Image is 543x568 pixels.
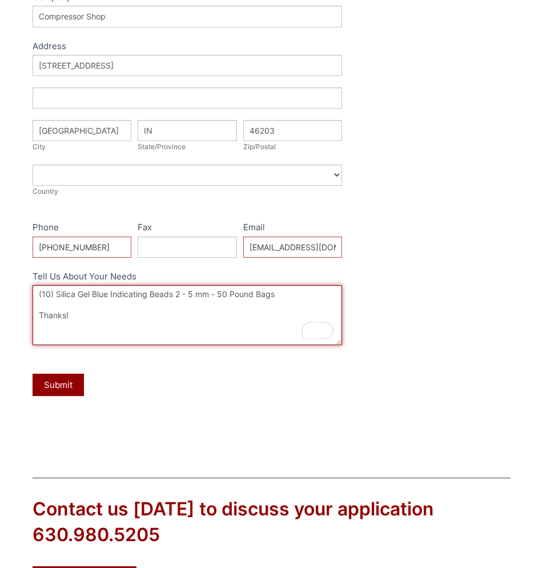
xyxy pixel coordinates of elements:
[33,374,84,396] button: Submit
[138,220,236,237] label: Fax
[33,285,342,345] textarea: To enrich screen reader interactions, please activate Accessibility in Grammarly extension settings
[33,39,342,55] div: Address
[138,141,236,153] div: State/Province
[243,141,342,153] div: Zip/Postal
[33,269,342,286] label: Tell Us About Your Needs
[33,220,131,237] label: Phone
[243,220,342,237] label: Email
[33,141,131,153] div: City
[33,497,510,548] div: Contact us [DATE] to discuss your application 630.980.5205
[33,186,342,197] div: Country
